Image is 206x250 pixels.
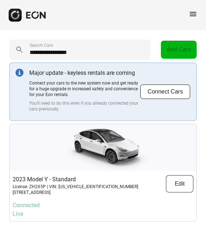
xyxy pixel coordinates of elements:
[13,201,193,210] p: Connected
[140,84,190,99] button: Connect Cars
[166,175,193,192] button: Edit
[13,190,138,195] p: [STREET_ADDRESS]
[56,124,150,171] img: car
[30,42,53,48] label: Search Cars
[189,10,197,18] span: menu
[29,100,140,112] p: You'll need to do this even if you already connected your cars previously.
[29,69,140,77] p: Major update - keyless rentals are coming
[13,175,138,184] p: 2023 Model Y - Standard
[29,80,140,97] p: Connect your cars to the new system now and get ready for a huge upgrade in increased safety and ...
[13,210,193,218] p: Live
[13,184,138,190] p: License: ZH2X5P | VIN: [US_VEHICLE_IDENTIFICATION_NUMBER]
[16,69,23,77] img: info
